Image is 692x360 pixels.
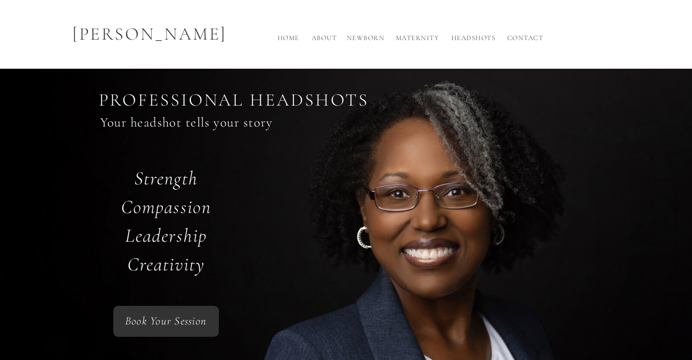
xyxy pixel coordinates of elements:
[309,33,339,48] a: About
[345,33,386,48] a: Newborn
[449,33,499,48] a: Headshots
[99,87,371,112] h2: Professional Headshots
[104,164,228,293] h2: Strength Compassion Leadership Creativity
[64,21,236,48] p: [PERSON_NAME]
[100,112,326,145] p: Your headshot tells your story
[274,33,303,48] a: Home
[111,313,222,330] a: Book Your Session
[505,33,546,48] a: Contact
[393,33,443,48] a: Maternity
